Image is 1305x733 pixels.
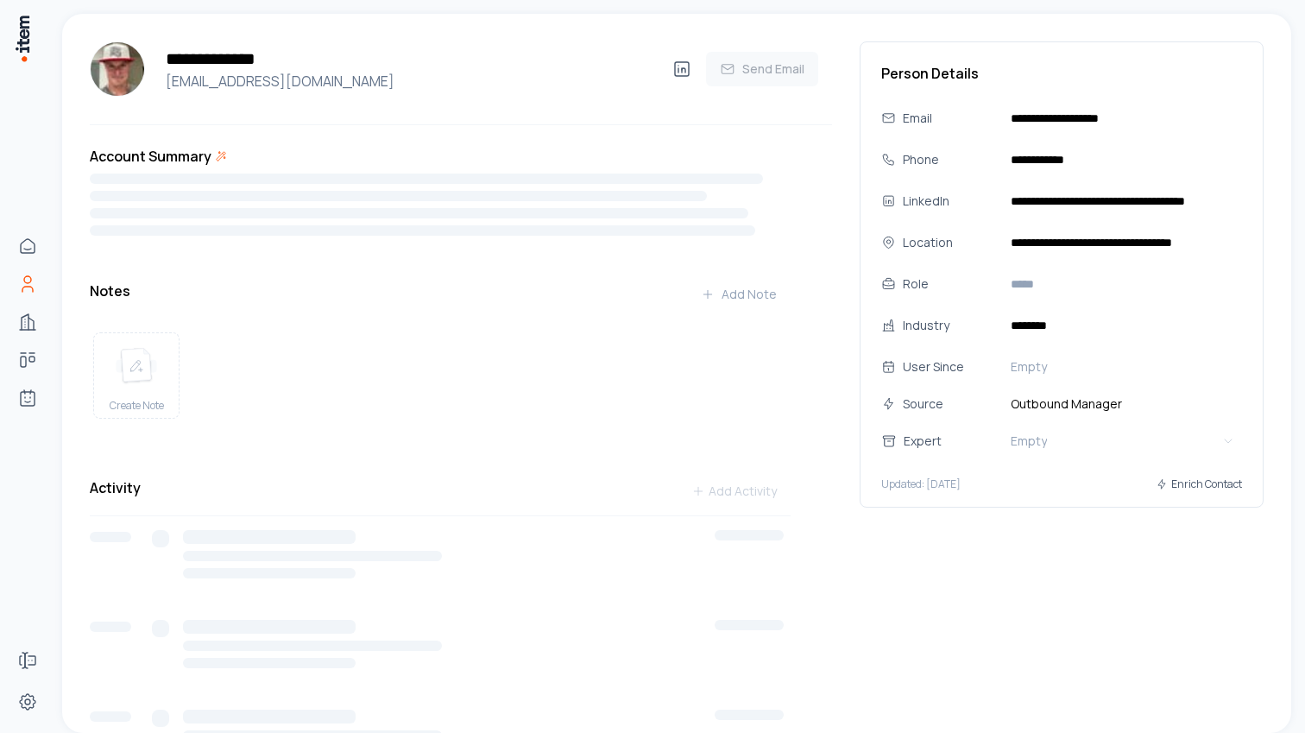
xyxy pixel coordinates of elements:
button: Empty [1004,353,1242,381]
a: Forms [10,643,45,678]
div: Source [903,395,997,414]
div: Industry [903,316,997,335]
h3: Person Details [881,63,1242,84]
span: Empty [1011,433,1047,450]
img: Item Brain Logo [14,14,31,63]
span: Outbound Manager [1004,395,1242,414]
div: Role [903,275,997,294]
img: Clint Schmidt [90,41,145,97]
div: Add Note [701,286,777,303]
img: create note [116,347,157,385]
button: Enrich Contact [1156,469,1242,500]
span: Empty [1011,358,1047,376]
button: Add Note [687,277,791,312]
h3: Activity [90,477,141,498]
span: Create Note [110,399,164,413]
h3: Account Summary [90,146,211,167]
div: User Since [903,357,997,376]
a: Companies [10,305,45,339]
a: Deals [10,343,45,377]
div: Location [903,233,997,252]
h3: Notes [90,281,130,301]
p: Updated: [DATE] [881,477,961,491]
div: Phone [903,150,997,169]
div: Email [903,109,997,128]
a: Home [10,229,45,263]
button: Empty [1004,427,1242,455]
a: People [10,267,45,301]
h4: [EMAIL_ADDRESS][DOMAIN_NAME] [159,71,665,92]
button: create noteCreate Note [93,332,180,419]
a: Agents [10,381,45,415]
div: LinkedIn [903,192,997,211]
div: Expert [904,432,1014,451]
a: Settings [10,685,45,719]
